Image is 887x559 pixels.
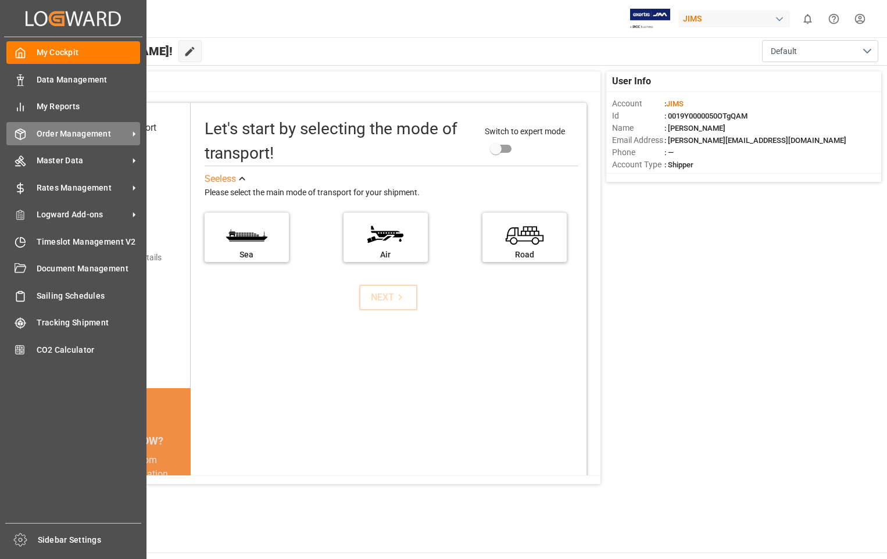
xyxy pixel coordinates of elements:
span: Rates Management [37,182,128,194]
span: My Cockpit [37,46,141,59]
a: Tracking Shipment [6,311,140,334]
div: Let's start by selecting the mode of transport! [205,117,473,166]
span: Sailing Schedules [37,290,141,302]
span: : [PERSON_NAME] [664,124,725,132]
span: Switch to expert mode [485,127,565,136]
a: Document Management [6,257,140,280]
span: My Reports [37,101,141,113]
a: Sailing Schedules [6,284,140,307]
span: Timeslot Management V2 [37,236,141,248]
a: Data Management [6,68,140,91]
span: Id [612,110,664,122]
button: JIMS [678,8,795,30]
span: Logward Add-ons [37,209,128,221]
span: Order Management [37,128,128,140]
div: NEXT [371,291,406,304]
span: Data Management [37,74,141,86]
span: : Shipper [664,160,693,169]
span: : [PERSON_NAME][EMAIL_ADDRESS][DOMAIN_NAME] [664,136,846,145]
img: Exertis%20JAM%20-%20Email%20Logo.jpg_1722504956.jpg [630,9,670,29]
span: Master Data [37,155,128,167]
span: Email Address [612,134,664,146]
div: Please select the main mode of transport for your shipment. [205,186,578,200]
span: Account [612,98,664,110]
span: Phone [612,146,664,159]
div: Air [349,249,422,261]
span: Sidebar Settings [38,534,142,546]
button: show 0 new notifications [795,6,821,32]
button: Help Center [821,6,847,32]
span: User Info [612,74,651,88]
span: : [664,99,684,108]
a: My Cockpit [6,41,140,64]
span: CO2 Calculator [37,344,141,356]
button: open menu [762,40,878,62]
a: Timeslot Management V2 [6,230,140,253]
span: JIMS [666,99,684,108]
span: : — [664,148,674,157]
div: Sea [210,249,283,261]
button: NEXT [359,285,417,310]
span: Hello [PERSON_NAME]! [48,40,173,62]
a: My Reports [6,95,140,118]
span: Document Management [37,263,141,275]
div: Road [488,249,561,261]
span: Name [612,122,664,134]
a: CO2 Calculator [6,338,140,361]
span: Default [771,45,797,58]
span: : 0019Y0000050OTgQAM [664,112,747,120]
div: JIMS [678,10,790,27]
div: See less [205,172,236,186]
span: Account Type [612,159,664,171]
span: Tracking Shipment [37,317,141,329]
